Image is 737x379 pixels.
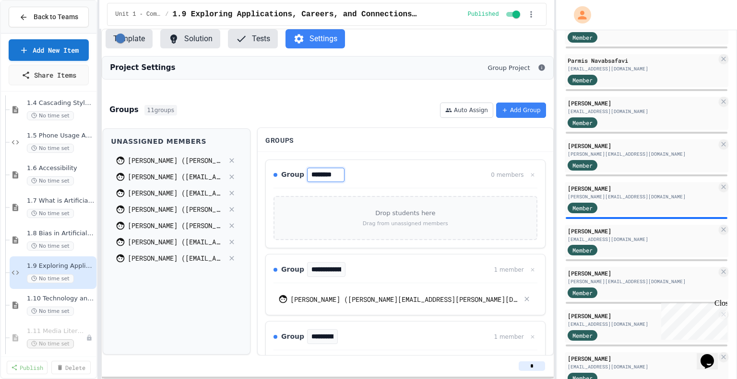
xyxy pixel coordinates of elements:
div: [PERSON_NAME] ([EMAIL_ADDRESS][DOMAIN_NAME]) [128,188,224,198]
div: Content is published and visible to students [468,9,522,20]
span: Member [572,204,593,212]
button: Solution [160,29,220,48]
h3: Project Settings [110,62,175,73]
button: Tests [228,29,278,48]
span: 1.5 Phone Usage Assignment [27,132,95,140]
span: No time set [27,111,74,120]
a: Share Items [9,65,89,85]
div: [PERSON_NAME][EMAIL_ADDRESS][DOMAIN_NAME] [568,150,717,158]
span: No time set [27,241,74,251]
span: Group [281,170,304,180]
span: 1.8 Bias in Artificial Intelligence [27,230,95,238]
button: Auto Assign [440,103,493,118]
div: Unassigned Members [111,137,242,147]
button: Settings [285,29,345,48]
span: 11 groups [144,105,177,115]
div: [PERSON_NAME] ([PERSON_NAME][EMAIL_ADDRESS][DOMAIN_NAME]) [128,204,224,214]
span: 1.6 Accessibility [27,164,95,172]
div: [EMAIL_ADDRESS][DOMAIN_NAME] [568,236,717,243]
div: [PERSON_NAME][EMAIL_ADDRESS][DOMAIN_NAME] [568,193,717,200]
span: Member [572,331,593,340]
div: Parmis Navabsafavi [568,56,717,65]
div: [PERSON_NAME] [568,354,717,363]
span: Member [572,118,593,127]
span: No time set [27,144,74,153]
div: [PERSON_NAME][EMAIL_ADDRESS][DOMAIN_NAME] [568,278,717,285]
span: Unit 1 - Computational Thinking and Making Connections [115,11,161,18]
div: Drag from unassigned members [363,220,448,228]
span: 1.9 Exploring Applications, Careers, and Connections in the Digital World [172,9,418,20]
div: [EMAIL_ADDRESS][DOMAIN_NAME] [568,363,717,370]
span: Member [572,76,593,84]
button: Back to Teams [9,7,89,27]
span: No time set [27,274,74,283]
span: 1.4 Cascading Style Sheets [27,99,95,107]
button: Add Group [496,103,546,118]
iframe: chat widget [697,341,727,369]
span: Published [468,11,499,18]
span: No time set [27,176,74,185]
span: Group [281,332,304,342]
div: [EMAIL_ADDRESS][DOMAIN_NAME] [568,65,717,72]
a: Delete [51,361,91,374]
span: 1.9 Exploring Applications, Careers, and Connections in the Digital World [27,262,95,270]
div: [PERSON_NAME] [568,99,717,107]
span: 1.7 What is Artificial Intelligence (AI) [27,197,95,205]
div: [PERSON_NAME] [568,141,717,150]
span: Member [572,33,593,42]
div: Groups [265,136,546,146]
div: 1 member [494,333,523,341]
span: 1.11 Media Literacy [27,327,86,335]
span: / [165,11,168,18]
div: [PERSON_NAME] ([EMAIL_ADDRESS][DOMAIN_NAME]) [128,172,224,182]
iframe: chat widget [657,299,727,340]
div: My Account [564,4,594,26]
div: [PERSON_NAME] [568,184,717,193]
div: [EMAIL_ADDRESS][DOMAIN_NAME] [568,321,717,328]
span: No time set [27,307,74,316]
div: [PERSON_NAME] ([PERSON_NAME][EMAIL_ADDRESS][PERSON_NAME][DOMAIN_NAME]) [128,155,224,165]
div: Chat with us now!Close [4,4,66,61]
span: Member [572,246,593,254]
div: [EMAIL_ADDRESS][DOMAIN_NAME] [568,108,717,115]
span: Member [572,288,593,297]
div: [PERSON_NAME] [568,311,717,320]
div: 1 member [494,265,523,274]
a: Publish [7,361,48,374]
div: [PERSON_NAME] ([PERSON_NAME][EMAIL_ADDRESS][PERSON_NAME][DOMAIN_NAME]) [290,294,519,304]
div: [PERSON_NAME] ([EMAIL_ADDRESS][DOMAIN_NAME]) [128,237,224,247]
div: 0 members [491,171,523,179]
h3: Groups [109,104,138,115]
span: Member [572,161,593,170]
span: Group Project [487,63,530,73]
span: Group [281,264,304,275]
div: [PERSON_NAME] [568,227,717,235]
div: [PERSON_NAME] [568,269,717,277]
div: Unpublished [86,334,93,341]
a: Add New Item [9,39,89,61]
div: [PERSON_NAME] ([PERSON_NAME][EMAIL_ADDRESS][DOMAIN_NAME]) [128,220,224,230]
span: No time set [27,339,74,348]
span: Back to Teams [34,12,78,22]
span: No time set [27,209,74,218]
span: 1.10 Technology and the Environment [27,295,95,303]
div: Drop students here [375,208,435,218]
div: [PERSON_NAME] ([EMAIL_ADDRESS][DOMAIN_NAME]) [128,253,224,263]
